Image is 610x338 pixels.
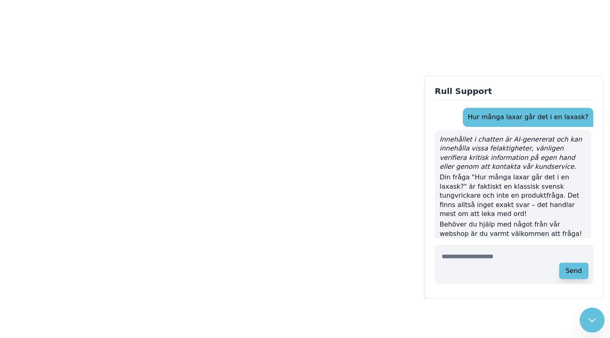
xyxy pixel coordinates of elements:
em: Innehållet i chatten är AI-genererat och kan innehålla vissa felaktigheter, vänligen verifiera kr... [440,135,582,170]
h1: Rull Support [435,85,593,101]
p: Din fråga "Hur många laxar går det i en laxask?" är faktiskt en klassisk svensk tungvrickare och ... [440,173,586,218]
button: Send [559,263,588,279]
p: Behöver du hjälp med något från vår webshop är du varmt välkommen att fråga! [440,220,586,238]
p: Hur många laxar går det i en laxask? [468,113,588,122]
